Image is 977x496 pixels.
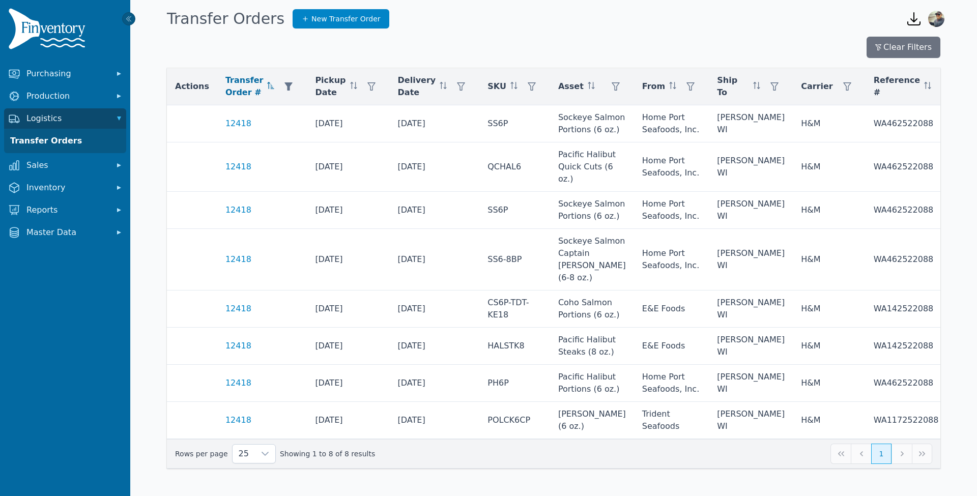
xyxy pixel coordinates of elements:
[867,37,940,58] button: Clear Filters
[225,204,251,216] a: 12418
[26,68,108,80] span: Purchasing
[315,74,346,99] span: Pickup Date
[4,86,126,106] button: Production
[793,365,866,402] td: H&M
[793,142,866,192] td: H&M
[634,142,709,192] td: Home Port Seafoods, Inc.
[26,204,108,216] span: Reports
[866,402,964,439] td: WA1172522088
[866,142,964,192] td: WA462522088
[307,229,389,290] td: [DATE]
[479,142,550,192] td: QCHAL6
[233,445,255,463] span: Rows per page
[550,328,634,365] td: Pacific Halibut Steaks (8 oz.)
[479,365,550,402] td: PH6P
[793,105,866,142] td: H&M
[866,229,964,290] td: WA462522088
[550,290,634,328] td: Coho Salmon Portions (6 oz.)
[801,80,833,93] span: Carrier
[479,328,550,365] td: HALSTK8
[793,402,866,439] td: H&M
[4,178,126,198] button: Inventory
[26,226,108,239] span: Master Data
[871,444,892,464] button: Page 1
[479,402,550,439] td: POLCK6CP
[479,290,550,328] td: CS6P-TDT-KE18
[280,449,375,459] span: Showing 1 to 8 of 8 results
[225,161,251,173] a: 12418
[558,80,584,93] span: Asset
[307,192,389,229] td: [DATE]
[793,290,866,328] td: H&M
[225,414,251,426] a: 12418
[4,155,126,176] button: Sales
[634,402,709,439] td: Trident Seafoods
[225,74,263,99] span: Transfer Order #
[307,290,389,328] td: [DATE]
[26,159,108,171] span: Sales
[4,64,126,84] button: Purchasing
[390,328,480,365] td: [DATE]
[709,105,793,142] td: [PERSON_NAME] WI
[225,377,251,389] a: 12418
[550,142,634,192] td: Pacific Halibut Quick Cuts (6 oz.)
[225,340,251,352] a: 12418
[225,253,251,266] a: 12418
[866,105,964,142] td: WA462522088
[307,105,389,142] td: [DATE]
[709,290,793,328] td: [PERSON_NAME] WI
[634,290,709,328] td: E&E Foods
[390,192,480,229] td: [DATE]
[793,328,866,365] td: H&M
[550,402,634,439] td: [PERSON_NAME] (6 oz.)
[175,80,209,93] span: Actions
[225,303,251,315] a: 12418
[709,365,793,402] td: [PERSON_NAME] WI
[398,74,436,99] span: Delivery Date
[4,200,126,220] button: Reports
[225,118,251,130] a: 12418
[4,222,126,243] button: Master Data
[709,328,793,365] td: [PERSON_NAME] WI
[307,328,389,365] td: [DATE]
[550,105,634,142] td: Sockeye Salmon Portions (6 oz.)
[26,90,108,102] span: Production
[709,192,793,229] td: [PERSON_NAME] WI
[4,108,126,129] button: Logistics
[390,142,480,192] td: [DATE]
[390,365,480,402] td: [DATE]
[793,229,866,290] td: H&M
[390,105,480,142] td: [DATE]
[311,14,381,24] span: New Transfer Order
[642,80,665,93] span: From
[479,105,550,142] td: SS6P
[634,365,709,402] td: Home Port Seafoods, Inc.
[487,80,506,93] span: SKU
[307,402,389,439] td: [DATE]
[390,229,480,290] td: [DATE]
[390,402,480,439] td: [DATE]
[634,328,709,365] td: E&E Foods
[866,192,964,229] td: WA462522088
[717,74,749,99] span: Ship To
[709,142,793,192] td: [PERSON_NAME] WI
[8,8,90,53] img: Finventory
[866,328,964,365] td: WA142522088
[550,229,634,290] td: Sockeye Salmon Captain [PERSON_NAME] (6-8 oz.)
[866,365,964,402] td: WA462522088
[550,192,634,229] td: Sockeye Salmon Portions (6 oz.)
[26,182,108,194] span: Inventory
[866,290,964,328] td: WA142522088
[793,192,866,229] td: H&M
[307,365,389,402] td: [DATE]
[634,229,709,290] td: Home Port Seafoods, Inc.
[928,11,944,27] img: Anthony Armesto
[26,112,108,125] span: Logistics
[6,131,124,151] a: Transfer Orders
[479,229,550,290] td: SS6-8BP
[709,402,793,439] td: [PERSON_NAME] WI
[709,229,793,290] td: [PERSON_NAME] WI
[479,192,550,229] td: SS6P
[634,192,709,229] td: Home Port Seafoods, Inc.
[634,105,709,142] td: Home Port Seafoods, Inc.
